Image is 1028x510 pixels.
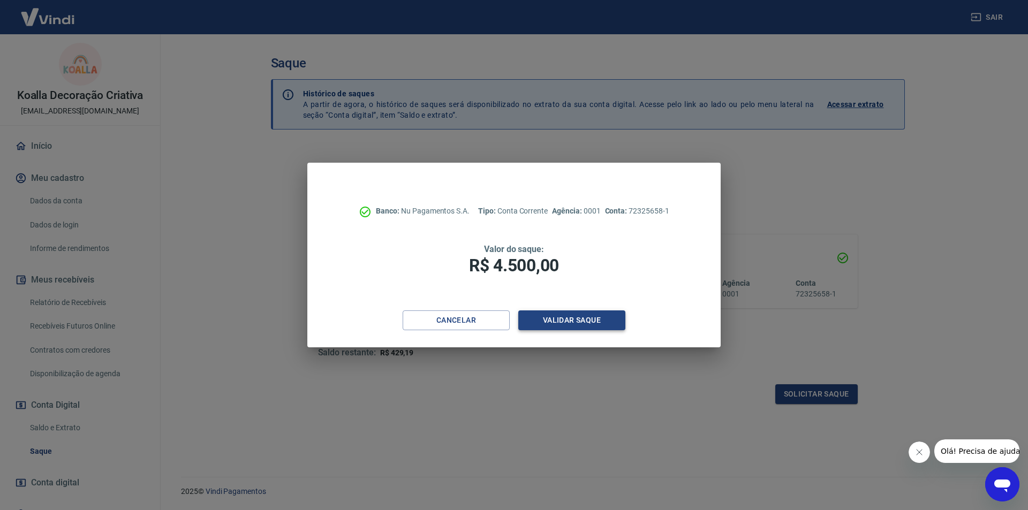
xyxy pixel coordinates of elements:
[484,244,544,254] span: Valor do saque:
[552,207,584,215] span: Agência:
[985,467,1019,501] iframe: Botão para abrir a janela de mensagens
[909,442,930,463] iframe: Fechar mensagem
[376,205,470,217] p: Nu Pagamentos S.A.
[376,207,401,215] span: Banco:
[478,205,548,217] p: Conta Corrente
[934,439,1019,463] iframe: Mensagem da empresa
[6,7,90,16] span: Olá! Precisa de ajuda?
[478,207,497,215] span: Tipo:
[469,255,559,276] span: R$ 4.500,00
[605,205,669,217] p: 72325658-1
[552,205,600,217] p: 0001
[518,310,625,330] button: Validar saque
[605,207,629,215] span: Conta:
[403,310,510,330] button: Cancelar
